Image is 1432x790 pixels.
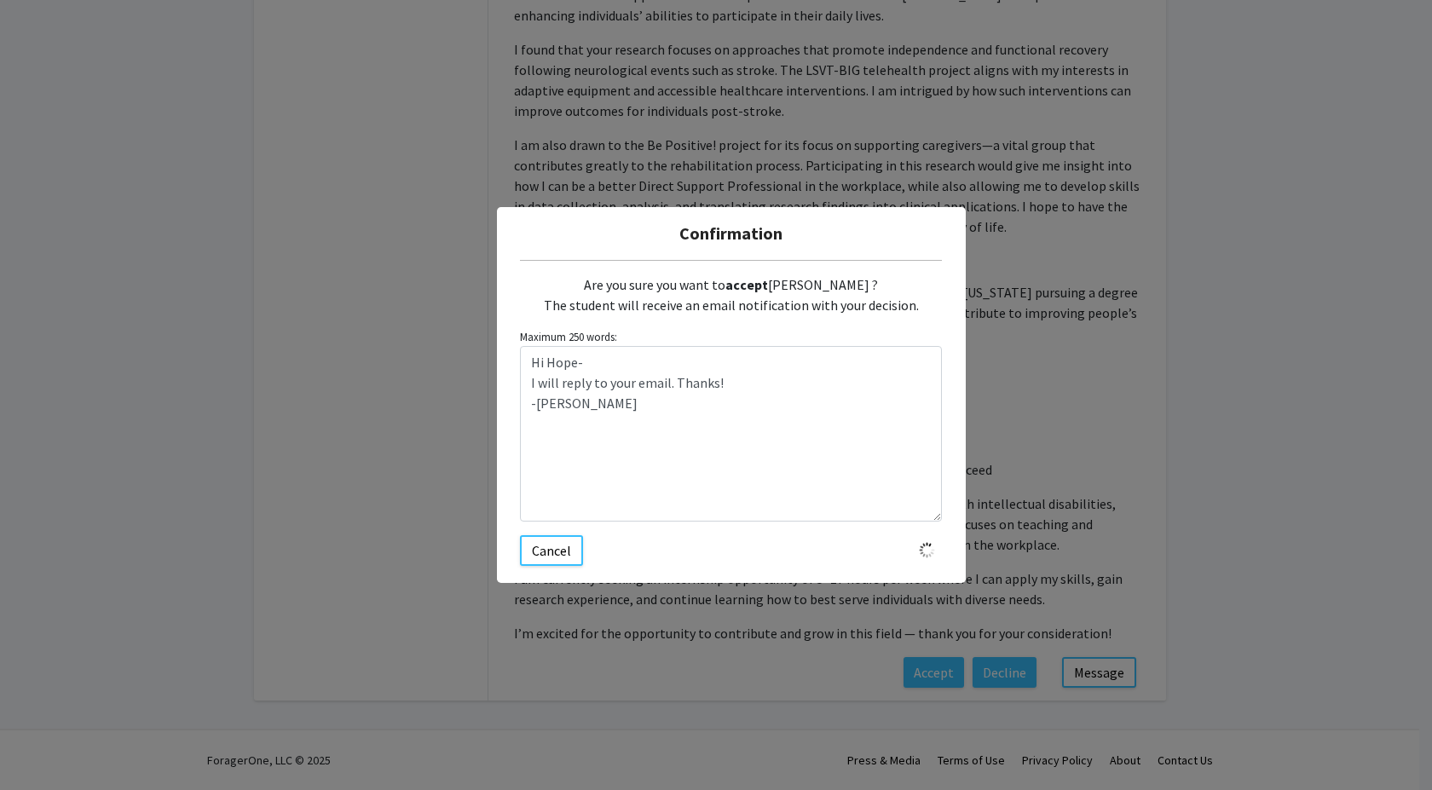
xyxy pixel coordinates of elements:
[725,276,768,293] b: accept
[520,329,942,345] small: Maximum 250 words:
[520,261,942,329] div: Are you sure you want to [PERSON_NAME] ? The student will receive an email notification with your...
[511,221,952,246] h5: Confirmation
[520,346,942,522] textarea: Customize the message being sent to the student...
[912,535,942,565] img: Loading
[520,535,583,566] button: Cancel
[13,713,72,777] iframe: Chat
